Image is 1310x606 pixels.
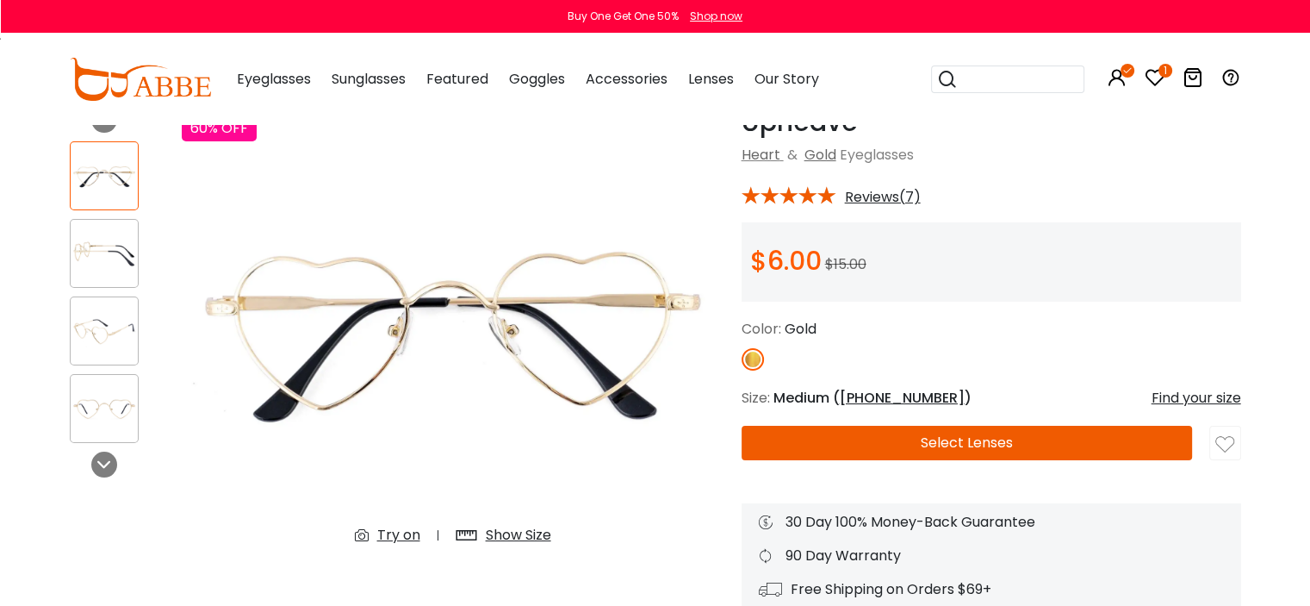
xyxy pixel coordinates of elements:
[742,107,1241,138] h1: Upheave
[754,69,819,89] span: Our Story
[1158,64,1172,78] i: 1
[70,58,211,101] img: abbeglasses.com
[845,190,921,205] span: Reviews(7)
[742,388,770,408] span: Size:
[509,69,565,89] span: Goggles
[568,9,679,24] div: Buy One Get One 50%
[759,546,1224,566] div: 90 Day Warranty
[825,254,866,274] span: $15.00
[71,315,138,348] img: Upheave Gold Metal Eyeglasses , NosePads Frames from ABBE Glasses
[71,159,138,193] img: Upheave Gold Metal Eyeglasses , NosePads Frames from ABBE Glasses
[742,145,780,165] a: Heart
[71,237,138,271] img: Upheave Gold Metal Eyeglasses , NosePads Frames from ABBE Glasses
[586,69,667,89] span: Accessories
[759,579,1224,600] div: Free Shipping on Orders $69+
[784,145,801,165] span: &
[1215,435,1234,454] img: like
[332,69,406,89] span: Sunglasses
[182,116,257,141] div: 60% OFF
[237,69,311,89] span: Eyeglasses
[681,9,742,23] a: Shop now
[742,426,1193,460] button: Select Lenses
[690,9,742,24] div: Shop now
[785,319,816,339] span: Gold
[804,145,836,165] a: Gold
[1152,388,1241,409] div: Find your size
[377,525,420,546] div: Try on
[688,69,734,89] span: Lenses
[840,145,914,165] span: Eyeglasses
[773,388,972,408] span: Medium ( )
[71,392,138,426] img: Upheave Gold Metal Eyeglasses , NosePads Frames from ABBE Glasses
[182,107,724,559] img: Upheave Gold Metal Eyeglasses , NosePads Frames from ABBE Glasses
[426,69,488,89] span: Featured
[742,319,781,339] span: Color:
[759,512,1224,533] div: 30 Day 100% Money-Back Guarantee
[1145,71,1165,91] a: 1
[486,525,551,546] div: Show Size
[750,242,822,279] span: $6.00
[840,388,965,408] span: [PHONE_NUMBER]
